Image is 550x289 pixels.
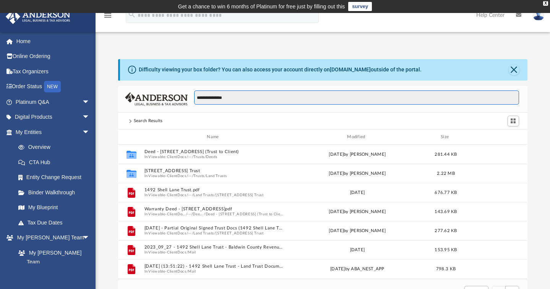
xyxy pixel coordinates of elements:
button: Switch to Grid View [508,116,519,126]
button: Deeds [206,155,217,160]
a: Entity Change Request [11,170,101,185]
a: CTA Hub [11,155,101,170]
div: Modified [287,134,427,140]
span: In [144,155,284,160]
button: Viewable-ClientDocs [149,231,187,236]
span: In [144,269,284,274]
div: id [465,134,518,140]
a: Home [5,34,101,49]
span: / [187,193,188,198]
button: Close [509,65,519,75]
div: Difficulty viewing your box folder? You can also access your account directly on outside of the p... [139,66,422,74]
div: Search Results [134,118,163,124]
button: ··· [188,231,192,236]
button: Trusts [193,155,204,160]
span: 281.44 KB [435,152,457,157]
span: / [204,174,206,179]
span: / [186,212,188,217]
span: In [144,231,284,236]
span: 143.69 KB [435,210,457,214]
div: [DATE] [287,247,427,253]
span: 676.77 KB [435,191,457,195]
i: menu [103,11,112,20]
button: Viewable-ClientDocs [149,250,187,255]
button: Viewable-ClientDocs [149,212,186,217]
button: ··· [188,155,192,160]
div: [DATE] [287,189,427,196]
span: / [204,155,206,160]
span: / [187,155,188,160]
div: [DATE] by [PERSON_NAME] [287,228,427,234]
div: [DATE] by [PERSON_NAME] [287,208,427,215]
button: ··· [188,193,192,198]
div: Size [431,134,461,140]
button: [DATE] (13:51:22) - 1492 Shell Lane Trust - Land Trust Documents from Atlas EM.pdf [144,264,284,269]
button: Land Trusts [206,174,227,179]
button: [DATE] - Partial Original Signed Trust Docs (1492 Shell Lane Trust - Assignment).pdf [144,226,284,231]
div: close [543,1,548,6]
a: [DOMAIN_NAME] [330,66,371,73]
a: Overview [11,140,101,155]
a: survey [348,2,372,11]
a: Binder Walkthrough [11,185,101,200]
a: Platinum Q&Aarrow_drop_down [5,94,101,110]
button: Land Trusts [193,193,214,198]
button: Viewable-ClientDocs [149,269,187,274]
div: Name [144,134,284,140]
button: ··· [188,174,192,179]
span: arrow_drop_down [82,230,97,246]
img: User Pic [533,10,544,21]
span: / [192,231,193,236]
a: My [PERSON_NAME] Teamarrow_drop_down [5,230,97,245]
img: Anderson Advisors Platinum Portal [3,9,73,24]
span: 798.3 KB [436,267,456,271]
button: ··· [188,212,191,217]
div: [DATE] by [PERSON_NAME] [287,170,427,177]
span: / [191,212,193,217]
a: menu [103,15,112,20]
span: arrow_drop_down [82,110,97,125]
span: 2.22 MB [437,171,455,176]
a: Order StatusNEW [5,79,101,95]
button: Mail [188,269,196,274]
span: / [187,231,188,236]
button: [STREET_ADDRESS] Trust [216,193,264,198]
a: My [PERSON_NAME] Team [11,245,94,270]
span: In [144,212,284,217]
span: 153.95 KB [435,248,457,252]
button: Deed - [STREET_ADDRESS] (Trust to Client) [144,149,284,154]
span: In [144,174,284,179]
a: Tax Organizers [5,64,101,79]
button: Warranty Deed - [STREET_ADDRESS]pdf [144,207,284,212]
div: NEW [44,81,61,92]
button: 1492 Shell Lane Trust.pdf [144,187,284,192]
span: / [192,155,193,160]
a: Digital Productsarrow_drop_down [5,110,101,125]
a: Tax Due Dates [11,215,101,230]
button: Trusts [193,174,204,179]
button: Mail [188,250,196,255]
span: In [144,193,284,198]
div: id [122,134,141,140]
a: My Entitiesarrow_drop_down [5,124,101,140]
button: [STREET_ADDRESS] Trust [144,168,284,173]
a: My Blueprint [11,200,97,215]
span: / [214,231,216,236]
span: / [192,193,193,198]
span: / [187,174,188,179]
span: arrow_drop_down [82,124,97,140]
button: Viewable-ClientDocs [149,193,187,198]
div: [DATE] by ABA_NEST_APP [287,266,427,273]
button: Viewable-ClientDocs [149,174,187,179]
span: / [187,250,188,255]
div: grid [118,145,527,280]
span: / [187,269,188,274]
span: / [204,212,206,217]
button: Land Trusts [193,231,214,236]
button: Deed - [STREET_ADDRESS] (Trust to Client) [206,212,284,217]
button: 2023_09_27 - 1492 Shell Lane Trust - Baldwin County Revenue Commissioner.pdf [144,245,284,250]
a: Online Ordering [5,49,101,64]
input: Search files and folders [194,90,519,105]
